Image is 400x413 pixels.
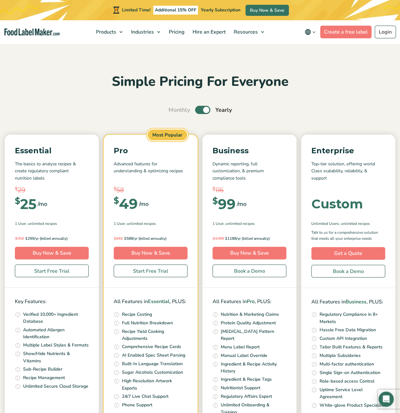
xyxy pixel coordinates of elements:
[247,298,255,305] span: Pro
[221,328,286,342] p: [MEDICAL_DATA] Pattern Report
[213,161,286,182] p: Dynamic reporting, full customization, & premium compliance tools
[213,145,286,157] p: Business
[23,374,65,381] p: Recipe Management
[311,298,385,306] p: All Features in , PLUS:
[25,236,28,241] span: $
[346,298,366,305] span: Business
[378,391,394,407] div: Open Intercom Messenger
[224,221,255,226] span: , Unlimited Recipes
[15,236,24,241] del: 352
[122,343,181,350] p: Comprehensive Recipe Cards
[153,6,198,15] span: Additional 15% OFF
[122,7,150,13] span: Limited Time!
[15,185,18,193] span: $
[23,342,89,349] p: Multiple Label Styles & Formats
[15,236,17,241] span: $
[15,197,20,205] span: $
[213,221,224,226] span: 1 User
[23,311,89,325] p: Verified 10,000+ Ingredient Database
[114,145,187,157] p: Pro
[320,311,385,325] p: Regulatory Compliance in 8+ Markets
[147,129,188,142] span: Most Popular
[122,320,173,327] p: Full Nutrition Breakdown
[320,386,385,401] p: Uptime Service Level Agreement
[114,221,125,226] span: 1 User
[213,185,215,193] span: $
[221,352,267,359] p: Manual Label Override
[311,247,385,260] a: Get a Quote
[339,221,370,226] span: , Unlimited Recipes
[320,402,384,409] p: White-glove Product Specialist
[167,29,185,35] span: Pricing
[148,298,169,305] span: Essential
[311,198,363,210] div: Custom
[168,106,190,114] span: Monthly
[230,20,267,44] a: Resources
[189,20,228,44] a: Hire an Expert
[225,236,227,241] span: $
[213,298,286,306] p: All Features in , PLUS:
[320,378,374,385] p: Role-based access Control
[114,185,117,193] span: $
[15,264,89,277] a: Start Free Trial
[191,29,226,35] span: Hire an Expert
[114,197,138,211] div: 49
[375,26,396,38] a: Login
[15,145,89,157] p: Essential
[114,236,123,241] del: 692
[320,344,383,351] p: Tailor Built Features & Reports
[213,235,286,242] p: 1188/yr (billed annually)
[165,20,187,44] a: Pricing
[15,235,89,242] p: 299/yr (billed annually)
[122,352,185,359] p: AI Enabled Spec Sheet Parsing
[122,311,152,318] p: Recipe Costing
[23,383,88,390] p: Unlimited Secure Cloud Storage
[38,200,47,208] span: /mo
[221,311,279,318] p: Nutrition & Marketing Claims
[92,20,126,44] a: Products
[215,185,224,195] span: 116
[213,247,286,259] a: Buy Now & Save
[122,360,183,367] p: Built-In Language Translation
[320,369,380,376] p: Single Sign-on Authentication
[139,200,149,208] span: /mo
[114,298,187,306] p: All Features in , PLUS:
[213,236,224,241] del: 1398
[114,235,187,242] p: 588/yr (billed annually)
[237,200,246,208] span: /mo
[221,320,276,327] p: Protein Quality Adjustment
[114,264,187,277] a: Start Free Trial
[213,197,236,211] div: 99
[114,247,187,259] a: Buy Now & Save
[94,29,117,35] span: Products
[320,26,371,38] a: Create a free label
[311,265,385,277] a: Book a Demo
[117,185,124,195] span: 58
[129,29,155,35] span: Industries
[320,335,367,342] p: Custom API Integration
[114,236,116,241] span: $
[213,197,218,205] span: $
[221,361,286,375] p: Ingredient & Recipe Activity History
[122,393,168,400] p: 24/7 Live Chat Support
[18,185,25,195] span: 29
[114,197,119,205] span: $
[311,145,385,157] p: Enterprise
[195,106,210,114] label: Toggle
[221,393,272,400] p: Regulatory Affairs Expert
[23,350,89,365] p: Show/Hide Nutrients & Vitamins
[122,378,187,392] p: High Resolution Artwork Exports
[311,221,339,226] span: Unlimited Users
[320,352,361,359] p: Multiple Subsidaries
[245,5,289,16] a: Buy Now & Save
[124,236,126,241] span: $
[125,221,156,226] span: , Unlimited Recipes
[23,327,89,341] p: Automated Allergen Identification
[201,7,240,13] span: Yearly Subscription
[15,197,36,211] div: 25
[221,344,260,351] p: Menu Label Report
[15,221,26,226] span: 1 User
[311,161,385,182] p: Top-tier solution, offering world Class scalability, reliability, & support
[122,328,187,342] p: Recipe Yield Cooking Adjustments
[221,376,272,383] p: Ingredient & Recipe Tags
